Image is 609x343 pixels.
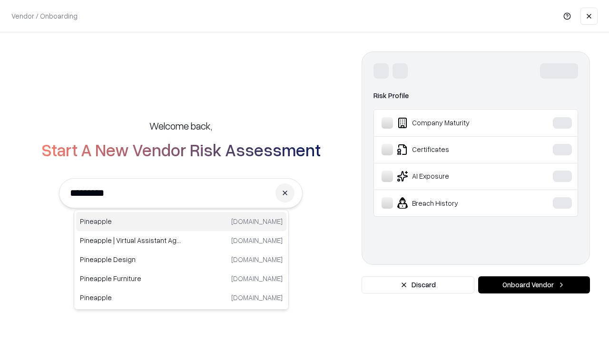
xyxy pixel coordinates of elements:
[478,276,590,293] button: Onboard Vendor
[231,235,283,245] p: [DOMAIN_NAME]
[231,293,283,303] p: [DOMAIN_NAME]
[80,254,181,264] p: Pineapple Design
[80,216,181,226] p: Pineapple
[362,276,474,293] button: Discard
[382,171,524,182] div: AI Exposure
[149,119,212,132] h5: Welcome back,
[74,210,289,310] div: Suggestions
[11,11,78,21] p: Vendor / Onboarding
[382,144,524,155] div: Certificates
[231,273,283,283] p: [DOMAIN_NAME]
[382,197,524,209] div: Breach History
[80,235,181,245] p: Pineapple | Virtual Assistant Agency
[80,293,181,303] p: Pineapple
[382,117,524,129] div: Company Maturity
[80,273,181,283] p: Pineapple Furniture
[231,254,283,264] p: [DOMAIN_NAME]
[373,90,578,101] div: Risk Profile
[41,140,321,159] h2: Start A New Vendor Risk Assessment
[231,216,283,226] p: [DOMAIN_NAME]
